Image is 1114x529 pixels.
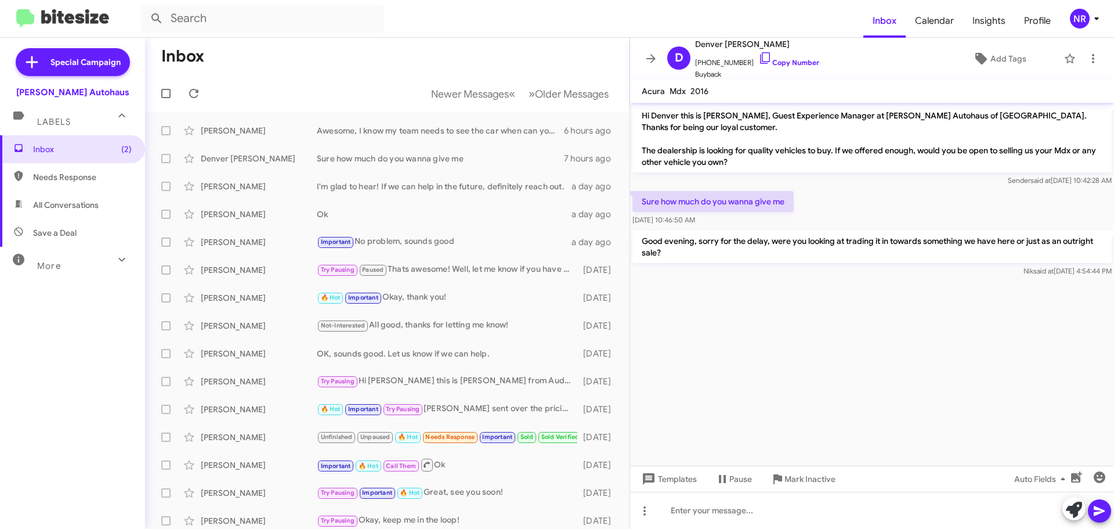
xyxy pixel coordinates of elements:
div: Awesome, I know my team needs to see the car when can you come in? [317,125,564,136]
span: « [509,87,515,101]
a: Copy Number [758,58,819,67]
span: Try Pausing [321,517,355,524]
span: Older Messages [535,88,609,100]
div: Okay, thank you! [317,291,577,304]
div: [PERSON_NAME] Autohaus [16,87,129,98]
span: Important [348,294,378,301]
span: 🔥 Hot [400,489,419,496]
span: Call Them [386,462,416,470]
div: [DATE] [577,515,620,527]
span: Needs Response [33,171,132,183]
span: Templates [639,469,697,490]
div: No problem, sounds good [317,235,572,249]
span: Unpaused [360,433,390,441]
span: Try Pausing [386,405,419,413]
span: Inbox [33,143,132,155]
span: Sold [520,433,534,441]
div: a day ago [572,181,620,192]
div: OK, sounds good. Let us know if we can help. [317,348,577,359]
span: Mark Inactive [784,469,835,490]
span: Important [362,489,392,496]
span: Acura [642,86,665,96]
div: [DATE] [577,264,620,276]
div: Great, see you soon! [317,486,577,499]
span: Important [321,462,351,470]
span: Try Pausing [321,266,355,274]
button: Auto Fields [1005,469,1079,490]
span: (2) [121,143,132,155]
div: [DATE] [577,320,620,332]
span: Not-Interested [321,322,366,329]
span: Important [482,433,512,441]
button: NR [1060,9,1101,28]
div: [PERSON_NAME] [201,292,317,304]
p: Good evening, sorry for the delay, were you looking at trading it in towards something we have he... [632,231,1112,263]
div: [PERSON_NAME] [201,208,317,220]
div: [PERSON_NAME] [201,348,317,359]
div: a day ago [572,208,620,220]
span: Important [321,238,351,246]
div: [DATE] [577,487,620,499]
span: D [675,49,683,67]
span: Add Tags [990,48,1026,69]
div: Thats awesome! Well, let me know if you have any updates or if we can help assist with the G-Wago... [317,263,577,276]
span: [DATE] 10:46:50 AM [632,215,695,224]
div: [PERSON_NAME] sent over the pricing, how does it look? 1.9% financing for 36 months fyi. its a gr... [317,402,577,416]
span: Nik [DATE] 4:54:44 PM [1023,267,1112,275]
div: [PERSON_NAME] [201,125,317,136]
a: Special Campaign [16,48,130,76]
span: Sold Verified [541,433,580,441]
span: 🔥 Hot [321,405,341,413]
button: Add Tags [939,48,1058,69]
button: Templates [630,469,706,490]
div: Thanks :) [317,430,577,444]
div: NR [1070,9,1090,28]
div: [DATE] [577,404,620,415]
div: [PERSON_NAME] [201,181,317,192]
a: Inbox [863,4,906,38]
span: said at [1030,176,1051,185]
div: [PERSON_NAME] [201,236,317,248]
div: [PERSON_NAME] [201,376,317,387]
span: Newer Messages [431,88,509,100]
button: Mark Inactive [761,469,845,490]
div: a day ago [572,236,620,248]
span: Save a Deal [33,227,77,239]
span: Auto Fields [1014,469,1070,490]
span: Denver [PERSON_NAME] [695,37,819,51]
div: Sure how much do you wanna give me [317,153,564,164]
div: Ok [317,208,572,220]
span: 2016 [690,86,708,96]
span: Important [348,405,378,413]
div: Hi [PERSON_NAME] this is [PERSON_NAME] from Audi Sylvania, we just got a new 2025 All-new Q5 blue... [317,375,577,388]
span: Pause [729,469,752,490]
a: Profile [1015,4,1060,38]
span: [PHONE_NUMBER] [695,51,819,69]
button: Next [522,82,616,106]
div: Ok [317,458,577,472]
nav: Page navigation example [425,82,616,106]
h1: Inbox [161,47,204,66]
div: Denver [PERSON_NAME] [201,153,317,164]
div: 7 hours ago [564,153,620,164]
div: [PERSON_NAME] [201,459,317,471]
span: Insights [963,4,1015,38]
button: Previous [424,82,522,106]
p: Sure how much do you wanna give me [632,191,794,212]
div: [DATE] [577,348,620,359]
button: Pause [706,469,761,490]
a: Calendar [906,4,963,38]
span: Sender [DATE] 10:42:28 AM [1008,176,1112,185]
span: said at [1033,267,1054,275]
span: 🔥 Hot [398,433,418,441]
div: [PERSON_NAME] [201,515,317,527]
p: Hi Denver this is [PERSON_NAME], Guest Experience Manager at [PERSON_NAME] Autohaus of [GEOGRAPHI... [632,105,1112,172]
div: [PERSON_NAME] [201,320,317,332]
div: [DATE] [577,431,620,443]
span: Buyback [695,69,819,80]
input: Search [140,5,384,33]
span: Paused [362,266,384,274]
